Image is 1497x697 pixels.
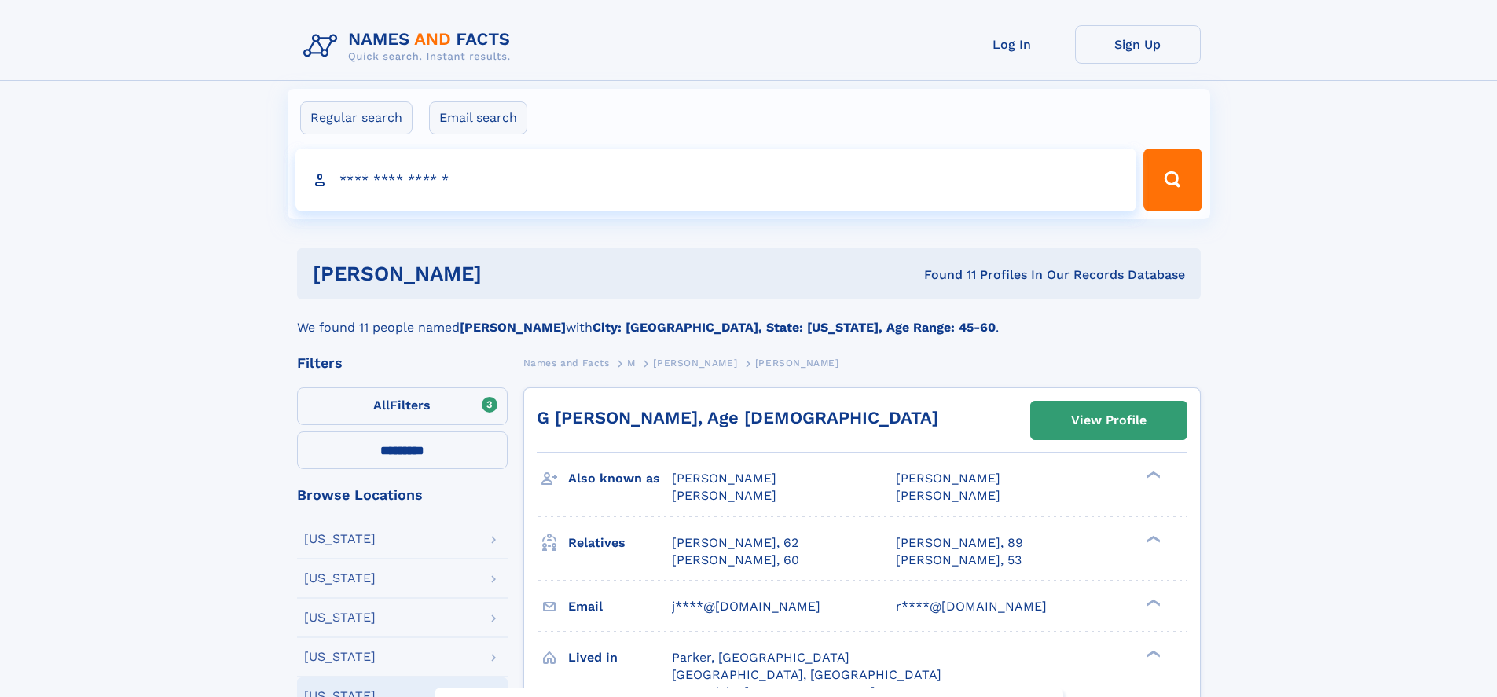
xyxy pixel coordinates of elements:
[653,353,737,372] a: [PERSON_NAME]
[627,353,636,372] a: M
[304,611,376,624] div: [US_STATE]
[1143,534,1161,544] div: ❯
[896,488,1000,503] span: [PERSON_NAME]
[304,651,376,663] div: [US_STATE]
[1071,402,1147,438] div: View Profile
[1031,402,1187,439] a: View Profile
[672,471,776,486] span: [PERSON_NAME]
[568,530,672,556] h3: Relatives
[537,408,938,427] a: G [PERSON_NAME], Age [DEMOGRAPHIC_DATA]
[313,264,703,284] h1: [PERSON_NAME]
[568,465,672,492] h3: Also known as
[896,471,1000,486] span: [PERSON_NAME]
[755,358,839,369] span: [PERSON_NAME]
[896,534,1023,552] a: [PERSON_NAME], 89
[297,25,523,68] img: Logo Names and Facts
[896,552,1022,569] a: [PERSON_NAME], 53
[949,25,1075,64] a: Log In
[304,533,376,545] div: [US_STATE]
[297,488,508,502] div: Browse Locations
[593,320,996,335] b: City: [GEOGRAPHIC_DATA], State: [US_STATE], Age Range: 45-60
[297,356,508,370] div: Filters
[672,667,941,682] span: [GEOGRAPHIC_DATA], [GEOGRAPHIC_DATA]
[373,398,390,413] span: All
[703,266,1185,284] div: Found 11 Profiles In Our Records Database
[460,320,566,335] b: [PERSON_NAME]
[672,552,799,569] a: [PERSON_NAME], 60
[1143,470,1161,480] div: ❯
[295,149,1137,211] input: search input
[568,644,672,671] h3: Lived in
[304,572,376,585] div: [US_STATE]
[429,101,527,134] label: Email search
[300,101,413,134] label: Regular search
[627,358,636,369] span: M
[568,593,672,620] h3: Email
[672,534,798,552] a: [PERSON_NAME], 62
[523,353,610,372] a: Names and Facts
[297,387,508,425] label: Filters
[653,358,737,369] span: [PERSON_NAME]
[1075,25,1201,64] a: Sign Up
[1143,149,1202,211] button: Search Button
[1143,648,1161,658] div: ❯
[297,299,1201,337] div: We found 11 people named with .
[672,488,776,503] span: [PERSON_NAME]
[1143,597,1161,607] div: ❯
[672,650,849,665] span: Parker, [GEOGRAPHIC_DATA]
